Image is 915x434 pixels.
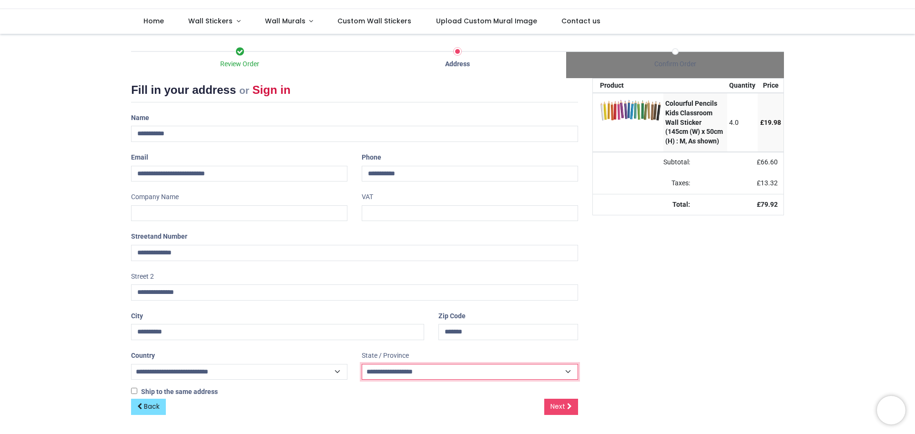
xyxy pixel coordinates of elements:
span: Back [144,402,160,411]
label: Zip Code [438,308,466,324]
span: Contact us [561,16,600,26]
label: Company Name [131,189,179,205]
strong: Colourful Pencils Kids Classroom Wall Sticker (145cm (W) x 50cm (H) : M, As shown) [665,100,723,144]
th: Product [593,79,663,93]
label: Phone [362,150,381,166]
div: Address [349,60,567,69]
span: 66.60 [761,158,778,166]
strong: £ [757,201,778,208]
small: or [239,85,249,96]
span: 13.32 [761,179,778,187]
div: Review Order [131,60,349,69]
span: £ [757,179,778,187]
label: City [131,308,143,324]
div: 4.0 [729,118,755,128]
a: Wall Stickers [176,9,253,34]
label: Country [131,348,155,364]
a: Next [544,399,578,415]
a: Sign in [253,83,291,96]
span: £ [757,158,778,166]
strong: Total: [672,201,690,208]
label: Name [131,110,149,126]
span: 19.98 [764,119,781,126]
span: Wall Murals [265,16,305,26]
td: Subtotal: [593,152,696,173]
span: Custom Wall Stickers [337,16,411,26]
label: VAT [362,189,373,205]
span: Next [550,402,565,411]
iframe: Brevo live chat [877,396,905,424]
span: Upload Custom Mural Image [436,16,537,26]
a: Wall Murals [253,9,325,34]
th: Quantity [727,79,758,93]
a: Back [131,399,166,415]
input: Ship to the same address [131,388,137,394]
div: Confirm Order [566,60,784,69]
label: Street 2 [131,269,154,285]
span: Home [143,16,164,26]
label: Street [131,229,187,245]
span: £ [760,119,781,126]
span: Fill in your address [131,83,236,96]
th: Price [758,79,783,93]
label: Email [131,150,148,166]
img: ZAkekMtEV9MAAAAASUVORK5CYII= [600,99,661,121]
label: State / Province [362,348,409,364]
span: and Number [150,232,187,240]
span: 79.92 [761,201,778,208]
label: Ship to the same address [131,387,218,397]
td: Taxes: [593,173,696,194]
span: Wall Stickers [188,16,233,26]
